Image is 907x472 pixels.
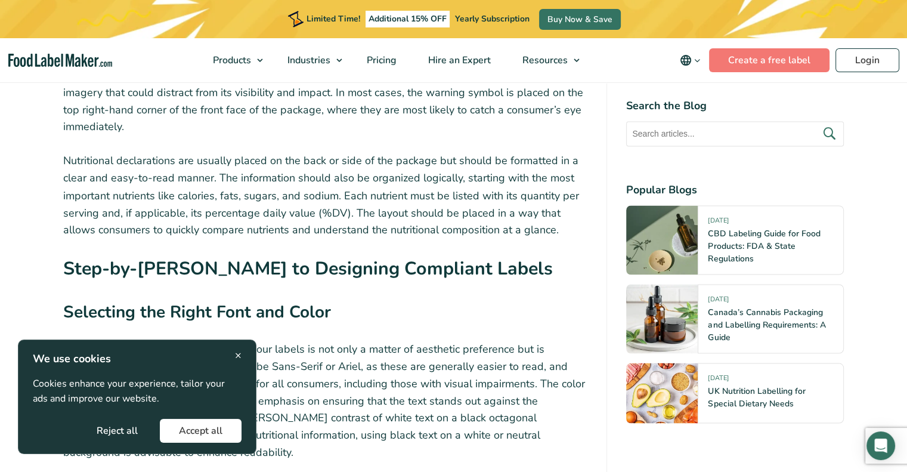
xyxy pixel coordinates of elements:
[626,182,844,198] h4: Popular Blogs
[63,255,553,280] strong: Step-by-[PERSON_NAME] to Designing Compliant Labels
[455,13,530,24] span: Yearly Subscription
[351,38,410,82] a: Pricing
[235,347,242,363] span: ×
[284,54,332,67] span: Industries
[835,48,899,72] a: Login
[63,300,331,323] strong: Selecting the Right Font and Color
[708,306,825,343] a: Canada’s Cannabis Packaging and Labelling Requirements: A Guide
[209,54,252,67] span: Products
[33,351,111,366] strong: We use cookies
[33,377,242,407] p: Cookies enhance your experience, tailor your ads and improve our website.
[197,38,269,82] a: Products
[626,98,844,114] h4: Search the Blog
[539,9,621,30] a: Buy Now & Save
[709,48,829,72] a: Create a free label
[519,54,569,67] span: Resources
[78,419,157,443] button: Reject all
[708,294,728,308] span: [DATE]
[708,373,728,387] span: [DATE]
[866,431,895,460] div: Open Intercom Messenger
[708,227,820,264] a: CBD Labeling Guide for Food Products: FDA & State Regulations
[708,385,805,409] a: UK Nutrition Labelling for Special Dietary Needs
[363,54,398,67] span: Pricing
[708,215,728,229] span: [DATE]
[307,13,360,24] span: Limited Time!
[413,38,504,82] a: Hire an Expert
[63,340,588,461] p: Choosing the correct font and color for your labels is not only a matter of aesthetic preference ...
[63,152,588,238] p: Nutritional declarations are usually placed on the back or side of the package but should be form...
[425,54,492,67] span: Hire an Expert
[63,50,588,135] p: The warning symbol must be prominently placed on the front of the package so that you can easily ...
[366,11,450,27] span: Additional 15% OFF
[272,38,348,82] a: Industries
[626,121,844,146] input: Search articles...
[507,38,586,82] a: Resources
[160,419,242,443] button: Accept all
